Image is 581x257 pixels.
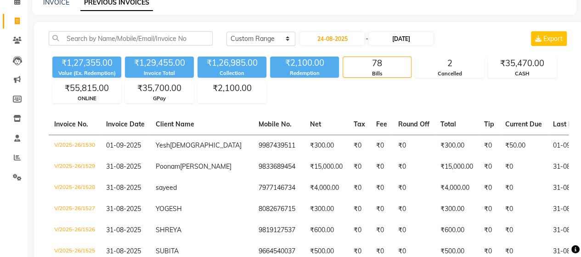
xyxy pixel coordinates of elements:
[106,226,141,234] span: 31-08-2025
[106,205,141,213] span: 31-08-2025
[49,135,101,156] td: V/2025-26/1530
[180,162,231,171] span: [PERSON_NAME]
[376,120,387,128] span: Fee
[479,199,500,220] td: ₹0
[348,135,371,156] td: ₹0
[106,141,141,149] span: 01-09-2025
[53,95,121,103] div: ONLINE
[156,226,181,234] span: SHREYA
[488,70,556,78] div: CASH
[156,205,182,213] span: YOGESH
[198,82,266,95] div: ₹2,100.00
[500,156,547,177] td: ₹0
[435,156,479,177] td: ₹15,000.00
[348,177,371,199] td: ₹0
[343,70,411,78] div: Bills
[170,141,242,149] span: [DEMOGRAPHIC_DATA]
[416,57,484,70] div: 2
[156,120,194,128] span: Client Name
[348,199,371,220] td: ₹0
[197,57,266,69] div: ₹1,26,985.00
[106,247,141,255] span: 31-08-2025
[500,135,547,156] td: ₹50.00
[49,156,101,177] td: V/2025-26/1529
[435,135,479,156] td: ₹300.00
[125,69,194,77] div: Invoice Total
[343,57,411,70] div: 78
[156,247,179,255] span: SUBITA
[253,220,305,241] td: 9819127537
[393,220,435,241] td: ₹0
[393,199,435,220] td: ₹0
[52,57,121,69] div: ₹1,27,355.00
[393,156,435,177] td: ₹0
[440,120,456,128] span: Total
[106,162,141,171] span: 31-08-2025
[125,57,194,69] div: ₹1,29,455.00
[479,220,500,241] td: ₹0
[310,120,321,128] span: Net
[305,199,348,220] td: ₹300.00
[371,199,393,220] td: ₹0
[125,95,193,103] div: GPay
[106,183,141,192] span: 31-08-2025
[479,135,500,156] td: ₹0
[354,120,365,128] span: Tax
[106,120,145,128] span: Invoice Date
[305,220,348,241] td: ₹600.00
[369,32,433,45] input: End Date
[49,31,213,46] input: Search by Name/Mobile/Email/Invoice No
[484,120,494,128] span: Tip
[305,156,348,177] td: ₹15,000.00
[435,220,479,241] td: ₹600.00
[253,135,305,156] td: 9987439511
[156,183,177,192] span: sayeed
[49,220,101,241] td: V/2025-26/1526
[52,69,121,77] div: Value (Ex. Redemption)
[543,34,563,43] span: Export
[49,177,101,199] td: V/2025-26/1528
[398,120,429,128] span: Round Off
[156,141,170,149] span: Yesh
[371,156,393,177] td: ₹0
[371,135,393,156] td: ₹0
[53,82,121,95] div: ₹55,815.00
[500,177,547,199] td: ₹0
[500,220,547,241] td: ₹0
[125,82,193,95] div: ₹35,700.00
[505,120,542,128] span: Current Due
[253,199,305,220] td: 8082676715
[393,177,435,199] td: ₹0
[197,69,266,77] div: Collection
[500,199,547,220] td: ₹0
[156,162,180,171] span: Poonam
[305,177,348,199] td: ₹4,000.00
[365,34,368,44] span: -
[488,57,556,70] div: ₹35,470.00
[348,220,371,241] td: ₹0
[300,32,364,45] input: Start Date
[416,70,484,78] div: Cancelled
[479,177,500,199] td: ₹0
[305,135,348,156] td: ₹300.00
[253,177,305,199] td: 7977146734
[531,31,567,46] button: Export
[348,156,371,177] td: ₹0
[253,156,305,177] td: 9833689454
[49,199,101,220] td: V/2025-26/1527
[435,199,479,220] td: ₹300.00
[270,69,339,77] div: Redemption
[435,177,479,199] td: ₹4,000.00
[371,220,393,241] td: ₹0
[54,120,88,128] span: Invoice No.
[393,135,435,156] td: ₹0
[259,120,292,128] span: Mobile No.
[270,57,339,69] div: ₹2,100.00
[371,177,393,199] td: ₹0
[479,156,500,177] td: ₹0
